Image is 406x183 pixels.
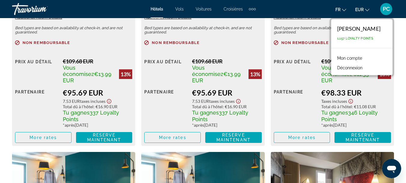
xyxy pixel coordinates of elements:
div: Partenaire [144,88,188,128]
span: More rates [288,135,316,140]
span: Reserve maintenant [346,133,380,142]
iframe: Bouton de lancement de la fenêtre de messagerie [382,159,401,178]
div: Prix au détail [144,58,188,84]
div: * [DATE] [63,122,133,128]
div: : €11.08 EUR [321,104,391,109]
span: Tu gagnes [192,109,219,116]
a: Travorium [12,1,72,17]
span: 346 Loyalty Points [321,109,378,122]
span: More rates [159,135,186,140]
div: : €16.90 EUR [192,104,262,109]
span: Total dû à l'hôtel [192,104,223,109]
button: User Menu [378,3,394,15]
span: PC [383,6,390,12]
div: €98.33 EUR [321,88,391,97]
span: EUR [355,7,364,12]
a: Voitures [196,7,212,11]
span: Total dû à l'hôtel [321,104,352,109]
div: €109.68 EUR [321,58,391,65]
span: après [65,122,75,128]
span: 1,157 Loyalty Points [337,36,373,40]
span: Taxes incluses [80,99,105,104]
span: 337 Loyalty Points [192,109,248,122]
span: Non remboursable [23,41,70,45]
div: Prix au détail [15,58,58,84]
p: Bed types are based on availability at check-in, and are not guaranteed. [15,26,132,34]
a: Vols [175,7,184,11]
span: Vous économisez [63,65,94,77]
div: * [DATE] [321,122,391,128]
div: [PERSON_NAME] [337,25,380,32]
div: Partenaire [15,88,58,128]
span: More rates [29,135,57,140]
button: Change language [335,5,346,14]
div: : €16.90 EUR [63,104,133,109]
a: Mon compte [334,54,365,62]
button: Show Taxes and Fees disclaimer [347,97,354,104]
button: Déconnexion [334,64,365,72]
div: * [DATE] [192,122,262,128]
span: Total dû à l'hôtel [63,104,93,109]
p: Bed types are based on availability at check-in, and are not guaranteed. [274,26,391,34]
p: Bed types are based on availability at check-in, and are not guaranteed. [144,26,261,34]
span: Tu gagnes [321,109,348,116]
span: Reserve maintenant [87,133,121,142]
span: fr [335,7,340,12]
span: après [323,122,333,128]
span: Taxes incluses [209,99,235,104]
span: €11.35 EUR [321,71,369,84]
span: Tu gagnes [63,109,90,116]
span: Taxes incluses [321,99,347,104]
span: Non remboursable [152,41,200,45]
span: 7.53 EUR [192,99,209,104]
span: Reserve maintenant [216,133,251,142]
span: Vous économisez [321,65,353,77]
div: €95.69 EUR [63,88,133,97]
button: Show Taxes and Fees disclaimer [235,97,242,104]
span: Vous économisez [192,65,223,77]
div: 13% [119,69,132,79]
div: €95.69 EUR [192,88,262,97]
div: Partenaire [274,88,317,128]
span: €13.99 EUR [63,71,111,84]
button: Reserve maintenant [334,132,391,143]
span: après [194,122,204,128]
button: More rates [15,132,72,143]
span: €13.99 EUR [192,71,241,84]
span: Non remboursable [281,41,329,45]
button: Show Taxes and Fees disclaimer [105,97,113,104]
span: 7.53 EUR [63,99,80,104]
a: Hôtels [151,7,163,11]
div: €109.68 EUR [63,58,133,65]
button: More rates [274,132,330,143]
div: 13% [249,69,262,79]
button: Extra navigation items [249,4,256,14]
button: Reserve maintenant [205,132,262,143]
div: Prix au détail [274,58,317,84]
button: More rates [144,132,201,143]
button: Reserve maintenant [76,132,133,143]
button: Change currency [355,5,369,14]
a: Croisières [224,7,243,11]
span: 337 Loyalty Points [63,109,119,122]
div: €109.68 EUR [192,58,262,65]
